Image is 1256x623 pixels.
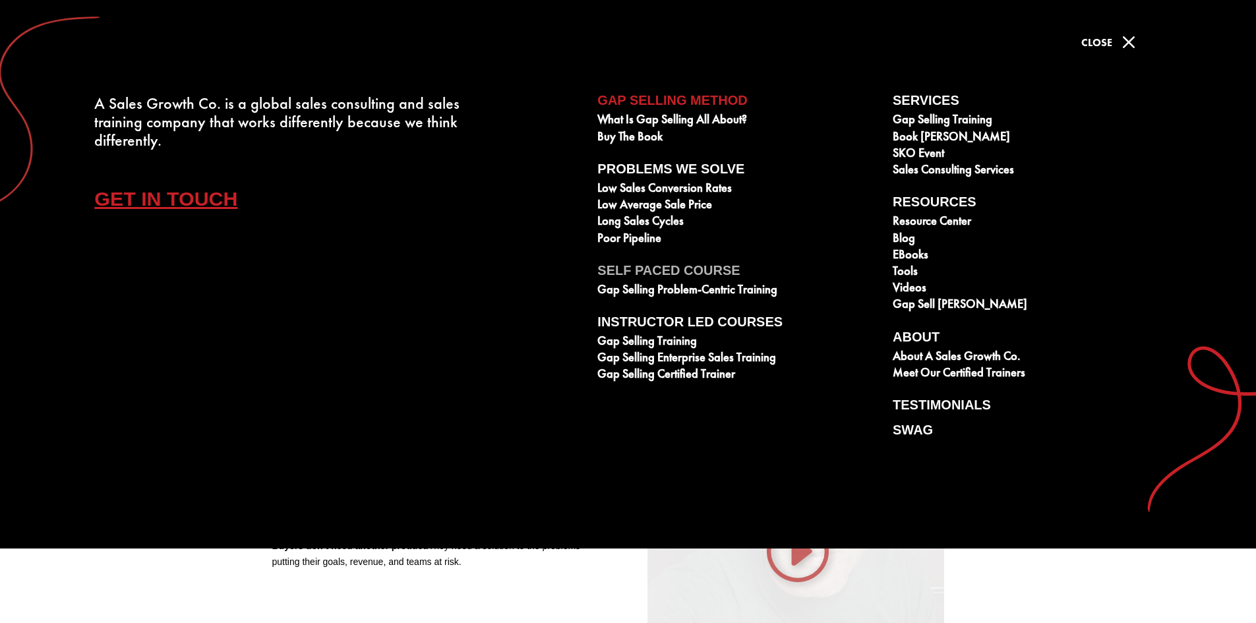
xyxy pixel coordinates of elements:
[597,162,878,181] a: Problems We Solve
[597,198,878,214] a: Low Average Sale Price
[597,334,878,351] a: Gap Selling Training
[893,194,1174,214] a: Resources
[893,146,1174,163] a: SKO Event
[94,94,469,150] div: A Sales Growth Co. is a global sales consulting and sales training company that works differently...
[597,263,878,283] a: Self Paced Course
[94,176,258,222] a: Get In Touch
[597,113,878,129] a: What is Gap Selling all about?
[597,367,878,384] a: Gap Selling Certified Trainer
[272,539,609,570] p: They need a solution to the problems putting their goals, revenue, and teams at risk.
[893,297,1174,314] a: Gap Sell [PERSON_NAME]
[597,351,878,367] a: Gap Selling Enterprise Sales Training
[893,281,1174,297] a: Videos
[893,248,1174,264] a: eBooks
[893,349,1174,366] a: About A Sales Growth Co.
[893,423,1174,442] a: Swag
[597,231,878,248] a: Poor Pipeline
[893,163,1174,179] a: Sales Consulting Services
[893,130,1174,146] a: Book [PERSON_NAME]
[597,130,878,146] a: Buy The Book
[597,93,878,113] a: Gap Selling Method
[893,398,1174,417] a: Testimonials
[597,314,878,334] a: Instructor Led Courses
[1116,29,1142,55] span: M
[1081,36,1112,49] span: Close
[893,113,1174,129] a: Gap Selling Training
[893,264,1174,281] a: Tools
[597,181,878,198] a: Low Sales Conversion Rates
[893,93,1174,113] a: Services
[893,366,1174,382] a: Meet our Certified Trainers
[893,214,1174,231] a: Resource Center
[597,283,878,299] a: Gap Selling Problem-Centric Training
[893,231,1174,248] a: Blog
[597,214,878,231] a: Long Sales Cycles
[893,330,1174,349] a: About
